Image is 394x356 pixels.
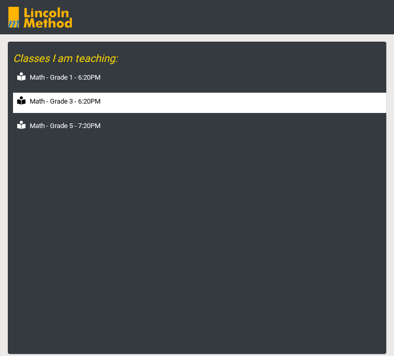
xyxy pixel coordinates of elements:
a: Math - Grade 1 - 6:20PM [13,69,386,89]
label: Math - Grade 5 - 7:20PM [30,121,100,131]
label: Math - Grade 1 - 6:20PM [30,72,100,83]
a: Math - Grade 5 - 7:20PM [13,117,386,137]
a: Math - Grade 3 - 6:20PM [13,93,386,113]
label: Math - Grade 3 - 6:20PM [30,96,100,107]
h5: Classes I am teaching: [13,52,386,65]
img: SGY6awQAAAABJRU5ErkJggg== [8,7,72,28]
